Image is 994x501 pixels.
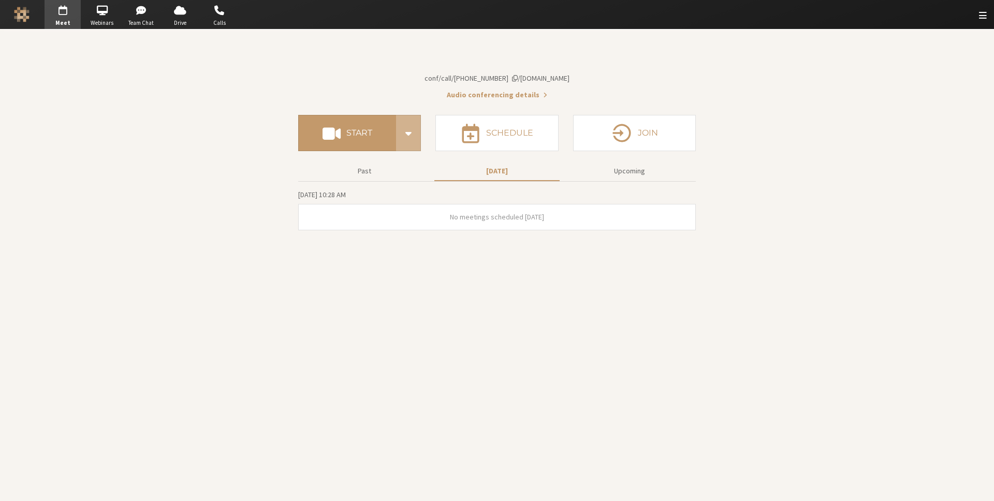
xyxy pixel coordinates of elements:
h4: Join [638,129,658,137]
button: Past [302,162,427,180]
section: Today's Meetings [298,189,696,230]
span: Meet [45,19,81,27]
span: Webinars [84,19,120,27]
h4: Schedule [486,129,533,137]
button: Join [573,115,696,151]
h4: Start [346,129,372,137]
button: [DATE] [434,162,560,180]
button: Copy my meeting room linkCopy my meeting room link [425,73,569,84]
button: Upcoming [567,162,692,180]
button: Schedule [435,115,558,151]
button: Audio conferencing details [447,90,547,100]
img: Iotum [14,7,30,22]
section: Account details [298,48,696,100]
span: Team Chat [123,19,159,27]
span: Copy my meeting room link [425,73,569,83]
span: No meetings scheduled [DATE] [450,212,544,222]
span: Calls [201,19,238,27]
button: Start [298,115,396,151]
iframe: Chat [968,474,986,494]
span: Drive [162,19,198,27]
div: Start conference options [396,115,421,151]
span: [DATE] 10:28 AM [298,190,346,199]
